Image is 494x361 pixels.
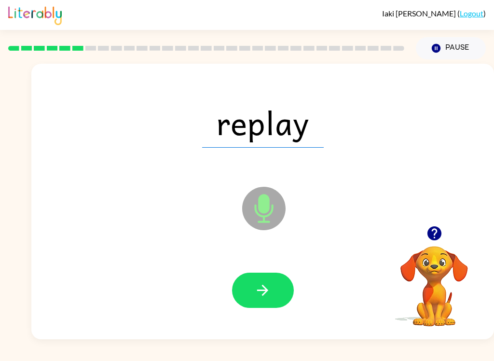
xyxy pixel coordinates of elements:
a: Logout [460,9,483,18]
video: Your browser must support playing .mp4 files to use Literably. Please try using another browser. [386,231,482,328]
img: Literably [8,4,62,25]
span: replay [202,97,324,148]
div: ( ) [382,9,486,18]
button: Pause [416,37,486,59]
span: Iaki [PERSON_NAME] [382,9,457,18]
